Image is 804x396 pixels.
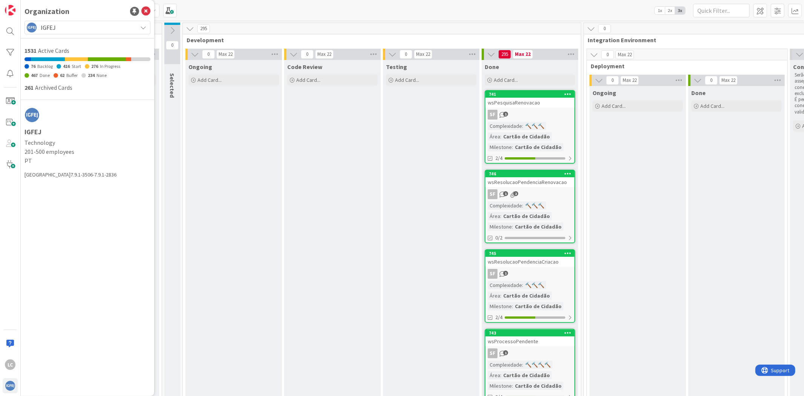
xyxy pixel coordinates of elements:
[395,77,419,83] span: Add Card...
[498,50,511,59] span: 295
[485,63,499,71] span: Done
[485,330,574,346] div: 743wsProcessoPendente
[485,250,574,257] div: 745
[500,212,501,220] span: :
[485,170,574,177] div: 746
[525,282,544,289] span: 🔨🔨🔨
[488,201,522,210] div: Complexidade
[602,103,626,109] span: Add Card...
[187,36,571,44] span: Development
[25,84,34,91] span: 261
[25,128,150,136] h1: IGFEJ
[25,171,150,179] div: [GEOGRAPHIC_DATA] 7.9.1-3506-7.9.1-2836
[5,5,15,15] img: Visit kanbanzone.com
[5,359,15,370] div: LC
[488,302,512,310] div: Milestone
[317,52,331,56] div: Max 22
[386,63,407,71] span: Testing
[515,52,531,56] div: Max 22
[503,112,508,117] span: 1
[41,22,133,33] span: IGFEJ
[16,1,34,10] span: Support
[675,7,685,14] span: 3x
[693,4,750,17] input: Quick Filter...
[25,6,69,17] div: Organization
[485,330,574,336] div: 743
[700,103,724,109] span: Add Card...
[25,107,40,123] img: avatar
[503,350,508,355] span: 1
[66,72,78,78] span: Buffer
[593,89,616,97] span: Ongoing
[287,63,322,71] span: Code Review
[591,62,778,70] span: Deployment
[400,50,412,59] span: 0
[198,77,222,83] span: Add Card...
[100,63,120,69] span: In Progress
[601,50,614,59] span: 0
[485,269,574,279] div: SF
[512,302,513,310] span: :
[513,382,564,390] div: Cartão de Cidadão
[485,189,574,199] div: SF
[501,212,552,220] div: Cartão de Cidadão
[488,371,500,379] div: Área
[488,212,500,220] div: Área
[40,72,50,78] span: Done
[522,281,523,289] span: :
[91,63,98,69] span: 276
[31,63,35,69] span: 76
[25,83,150,92] div: Archived Cards
[489,330,574,336] div: 743
[25,46,150,55] div: Active Cards
[168,73,176,98] span: Selected
[63,63,70,69] span: 416
[513,302,564,310] div: Cartão de Cidadão
[485,249,575,323] a: 745wsResolucaoPendenciaCriacaoSFComplexidade:🔨🔨🔨Área:Cartão de CidadãoMilestone:Cartão de Cidadão2/4
[512,223,513,231] span: :
[512,382,513,390] span: :
[489,171,574,177] div: 746
[488,223,512,231] div: Milestone
[60,72,64,78] span: 62
[705,76,718,85] span: 0
[37,63,53,69] span: Backlog
[501,292,552,300] div: Cartão de Cidadão
[88,72,95,78] span: 234
[485,91,574,107] div: 741wsPesquisaRenovacao
[623,78,637,82] div: Max 22
[485,336,574,346] div: wsProcessoPendente
[495,234,502,242] span: 0/2
[5,381,15,391] img: avatar
[26,22,37,33] img: avatar
[525,361,551,368] span: 🔨🔨🔨🔨
[485,177,574,187] div: wsResolucaoPendenciaRenovacao
[606,76,619,85] span: 0
[31,72,38,78] span: 467
[219,52,233,56] div: Max 22
[488,110,498,120] div: SF
[655,7,665,14] span: 1x
[96,72,107,78] span: None
[166,41,179,50] span: 0
[522,122,523,130] span: :
[501,371,552,379] div: Cartão de Cidadão
[501,132,552,141] div: Cartão de Cidadão
[513,223,564,231] div: Cartão de Cidadão
[525,202,544,209] span: 🔨🔨🔨
[72,63,81,69] span: Start
[488,361,522,369] div: Complexidade
[495,313,502,321] span: 2/4
[485,348,574,358] div: SF
[522,361,523,369] span: :
[488,382,512,390] div: Milestone
[488,143,512,151] div: Milestone
[522,201,523,210] span: :
[495,154,502,162] span: 2/4
[618,53,632,57] div: Max 22
[296,77,320,83] span: Add Card...
[485,257,574,267] div: wsResolucaoPendenciaCriacao
[488,132,500,141] div: Área
[494,77,518,83] span: Add Card...
[485,170,575,243] a: 746wsResolucaoPendenciaRenovacaoSFComplexidade:🔨🔨🔨Área:Cartão de CidadãoMilestone:Cartão de Cidad...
